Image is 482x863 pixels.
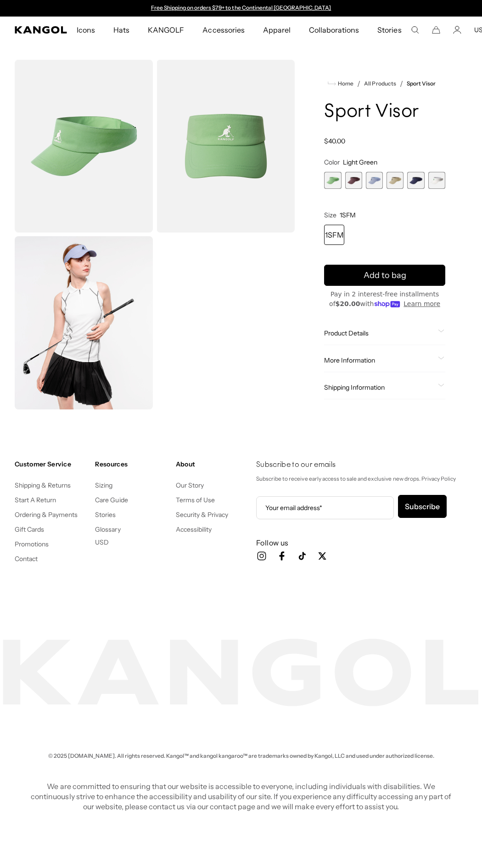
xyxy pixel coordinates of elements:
div: 1SFM [324,225,344,245]
span: More Information [324,356,434,364]
span: 1SFM [340,211,356,219]
label: White [428,172,445,189]
a: Contact [15,555,38,563]
a: Icons [67,17,104,43]
span: Stories [377,17,401,43]
button: Subscribe [398,495,447,518]
div: 4 of 6 [387,172,404,189]
li: / [353,78,360,89]
h4: Customer Service [15,460,88,468]
a: KANGOLF [139,17,193,43]
a: Stories [95,511,116,519]
p: We are committed to ensuring that our website is accessible to everyone, including individuals wi... [28,781,454,812]
label: Light Green [324,172,341,189]
a: Terms of Use [176,496,215,504]
span: Apparel [263,17,291,43]
a: Home [328,79,353,88]
a: Promotions [15,540,49,548]
div: 3 of 6 [366,172,383,189]
span: Icons [77,17,95,43]
summary: Search here [411,26,419,34]
div: 1 of 2 [146,5,336,12]
label: Beige [387,172,404,189]
slideshow-component: Announcement bar [146,5,336,12]
a: Accessories [193,17,253,43]
a: Free Shipping on orders $79+ to the Continental [GEOGRAPHIC_DATA] [151,4,331,11]
a: Apparel [254,17,300,43]
a: Sizing [95,481,112,489]
span: Hats [113,17,129,43]
a: Account [453,26,461,34]
span: Size [324,211,336,219]
span: Color [324,158,340,166]
a: Sport Visor [407,80,436,87]
span: Home [336,80,353,87]
a: Gift Cards [15,525,44,534]
div: 1 of 6 [324,172,341,189]
button: Add to bag [324,265,445,286]
a: Ordering & Payments [15,511,78,519]
span: Light Green [343,158,377,166]
div: Announcement [146,5,336,12]
h4: Resources [95,460,168,468]
div: 6 of 6 [428,172,445,189]
div: 5 of 6 [407,172,424,189]
a: Glossary [95,525,120,534]
li: / [396,78,403,89]
label: Burgundy [345,172,362,189]
span: Accessories [202,17,244,43]
h3: Follow us [256,538,467,548]
h4: About [176,460,249,468]
product-gallery: Gallery Viewer [15,60,295,409]
a: Security & Privacy [176,511,229,519]
button: USD [95,538,109,546]
a: Start A Return [15,496,56,504]
a: Collaborations [300,17,368,43]
p: Subscribe to receive early access to sale and exclusive new drops. Privacy Policy [256,474,467,484]
a: Stories [368,17,410,43]
label: Navy [407,172,424,189]
a: Accessibility [176,525,212,534]
div: 2 of 6 [345,172,362,189]
a: Our Story [176,481,204,489]
span: $40.00 [324,137,345,145]
span: Shipping Information [324,383,434,392]
nav: breadcrumbs [324,78,445,89]
span: KANGOLF [148,17,184,43]
span: Add to bag [364,269,406,282]
img: color-light-green [15,60,153,233]
img: Sport Visor in Lilac [15,236,153,409]
a: Kangol [15,26,67,34]
a: All Products [364,80,396,87]
span: Product Details [324,329,434,337]
label: Lilac [366,172,383,189]
a: Hats [104,17,139,43]
h1: Sport Visor [324,102,445,122]
span: Collaborations [309,17,359,43]
h4: Subscribe to our emails [256,460,467,470]
a: Shipping & Returns [15,481,71,489]
img: color-light-green [157,60,295,233]
button: Cart [432,26,440,34]
a: Care Guide [95,496,128,504]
